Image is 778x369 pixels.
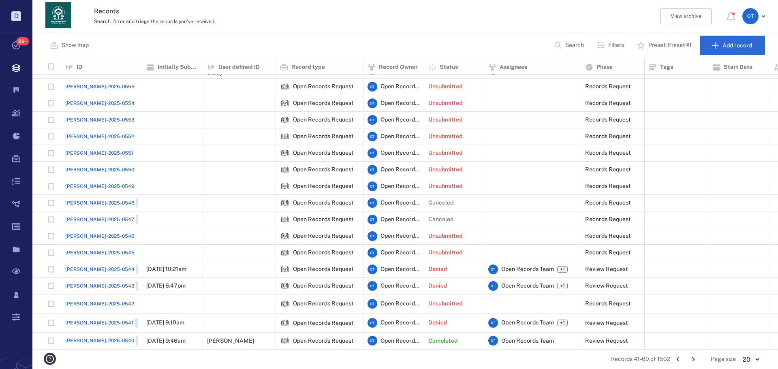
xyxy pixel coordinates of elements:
button: OT [742,8,768,24]
button: Filters [592,36,631,55]
a: [PERSON_NAME]-2025-0543 [65,281,158,291]
a: [PERSON_NAME]-2025-0550 [65,166,134,173]
p: Record type [291,63,325,71]
div: Open Records Request [280,198,290,208]
p: Unsubmitted [428,132,462,141]
div: Open Records Request [280,115,290,125]
span: Closed [137,337,156,344]
div: Open Records Request [293,216,354,222]
span: +1 [558,320,566,326]
a: [PERSON_NAME]-2025-0548 [65,198,158,208]
div: Records Request [585,166,631,173]
span: [PERSON_NAME]-2025-0541 [65,319,133,326]
div: O T [368,264,377,274]
p: Status [440,63,458,71]
a: [PERSON_NAME]-2025-0549 [65,183,135,190]
span: [PERSON_NAME]-2025-0544 [65,266,135,273]
div: Open Records Request [293,283,354,289]
p: User defined ID [218,63,260,71]
div: O T [368,231,377,241]
p: Denied [428,265,447,273]
a: [PERSON_NAME]-2025-0540Closed [65,336,158,346]
span: Open Records Team [501,282,554,290]
button: Preset: Preset #1 [632,36,698,55]
p: Canceled [428,215,453,224]
p: Unsubmitted [428,83,462,91]
div: Records Request [585,250,631,256]
p: Unsubmitted [428,232,462,240]
div: [PERSON_NAME] [207,338,254,344]
button: Search [549,36,590,55]
div: O T [368,215,377,224]
div: O T [368,82,377,92]
img: icon Open Records Request [280,318,290,328]
span: Open Records Team [501,337,554,345]
div: O T [368,148,377,158]
img: icon Open Records Request [280,281,290,291]
div: Review Request [585,320,628,326]
span: Open Records Team [380,282,420,290]
button: Add record [700,36,765,55]
p: Unsubmitted [428,116,462,124]
a: [PERSON_NAME]-2025-0542 [65,300,134,307]
div: Open Records Request [293,301,354,307]
img: icon Open Records Request [280,132,290,141]
div: Records Request [585,233,631,239]
p: [DATE] 6:47pm [146,282,186,290]
p: Completed [428,337,457,345]
img: icon Open Records Request [280,181,290,191]
span: Open Records Team [380,83,420,91]
div: Open Records Request [280,281,290,291]
div: Records Request [585,100,631,106]
p: Assignees [500,63,527,71]
nav: pagination navigation [670,353,701,366]
div: Open Records Request [293,200,354,206]
div: Open Records Request [280,231,290,241]
div: Open Records Request [293,133,354,139]
span: [PERSON_NAME]-2025-0545 [65,249,135,256]
div: Open Records Request [293,338,354,344]
span: Open Records Team [380,232,420,240]
img: Georgia Department of Human Services logo [45,2,71,28]
div: Open Records Request [280,248,290,258]
span: Open Records Team [380,166,420,174]
div: Records Request [585,150,631,156]
div: Open Records Request [280,148,290,158]
span: Open Records Team [380,132,420,141]
div: Open Records Request [293,233,354,239]
span: 99+ [16,37,29,45]
p: ID [77,63,82,71]
span: Search, filter and triage the records you've received. [94,19,216,24]
div: Records Request [585,200,631,206]
span: Closed [137,320,156,326]
p: [DATE] 9:46am [146,337,186,345]
span: Open Records Team [380,215,420,224]
h3: Records [94,6,536,16]
a: [PERSON_NAME]-2025-0553 [65,116,135,124]
a: Go home [45,2,71,31]
p: Start Date [724,63,752,71]
a: [PERSON_NAME]-2025-0541Closed [65,318,157,328]
div: O T [368,299,377,309]
span: +1 [557,320,568,326]
a: [PERSON_NAME]-2025-0547Closed [65,215,158,224]
div: O T [368,248,377,258]
div: Open Records Request [293,117,354,123]
button: Go to previous page [671,353,684,366]
div: Records Request [585,117,631,123]
img: icon Open Records Request [280,248,290,258]
a: [PERSON_NAME]-2025-0544 [65,264,158,274]
a: [PERSON_NAME]-2025-0546 [65,232,135,240]
img: icon Open Records Request [280,215,290,224]
p: Filters [608,41,624,49]
button: View archive [660,8,712,24]
a: [PERSON_NAME]-2025-0554 [65,100,135,107]
span: [PERSON_NAME]-2025-0543 [65,282,135,290]
a: [PERSON_NAME]-2025-0552 [65,133,134,140]
div: Records Request [585,183,631,189]
div: O T [368,132,377,141]
span: [PERSON_NAME]-2025-0555 [65,83,135,90]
